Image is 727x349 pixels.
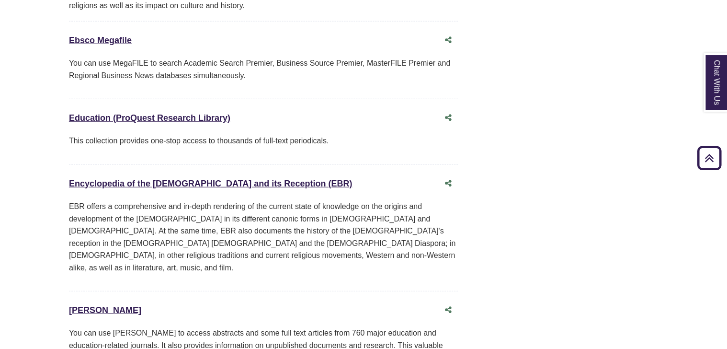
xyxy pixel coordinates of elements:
p: EBR offers a comprehensive and in-depth rendering of the current state of knowledge on the origin... [69,200,458,274]
button: Share this database [439,109,458,127]
p: This collection provides one-stop access to thousands of full-text periodicals. [69,135,458,147]
a: Education (ProQuest Research Library) [69,113,230,123]
p: You can use MegaFILE to search Academic Search Premier, Business Source Premier, MasterFILE Premi... [69,57,458,81]
a: Back to Top [694,151,725,164]
a: Encyclopedia of the [DEMOGRAPHIC_DATA] and its Reception (EBR) [69,179,352,188]
button: Share this database [439,31,458,49]
button: Share this database [439,301,458,319]
a: Ebsco Megafile [69,35,132,45]
button: Share this database [439,174,458,193]
a: [PERSON_NAME] [69,305,141,315]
